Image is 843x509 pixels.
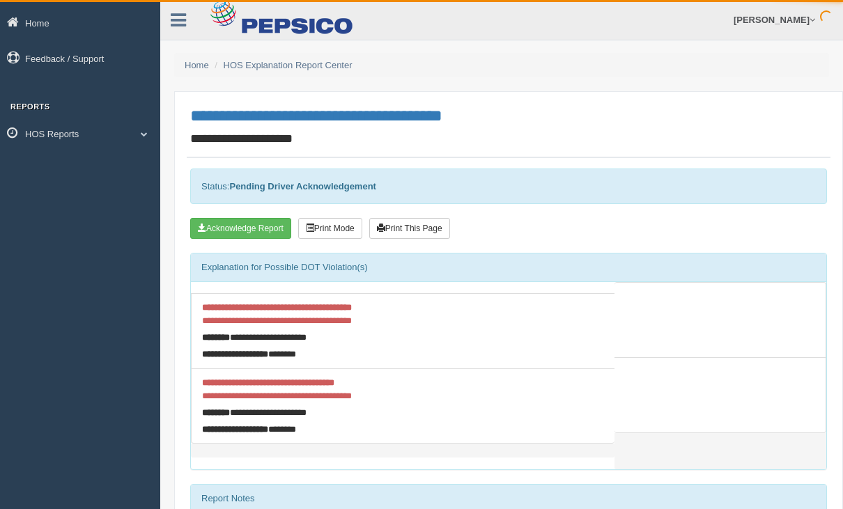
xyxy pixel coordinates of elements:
[298,218,362,239] button: Print Mode
[191,253,826,281] div: Explanation for Possible DOT Violation(s)
[369,218,450,239] button: Print This Page
[190,169,827,204] div: Status:
[190,218,291,239] button: Acknowledge Receipt
[229,181,376,191] strong: Pending Driver Acknowledgement
[185,60,209,70] a: Home
[224,60,353,70] a: HOS Explanation Report Center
